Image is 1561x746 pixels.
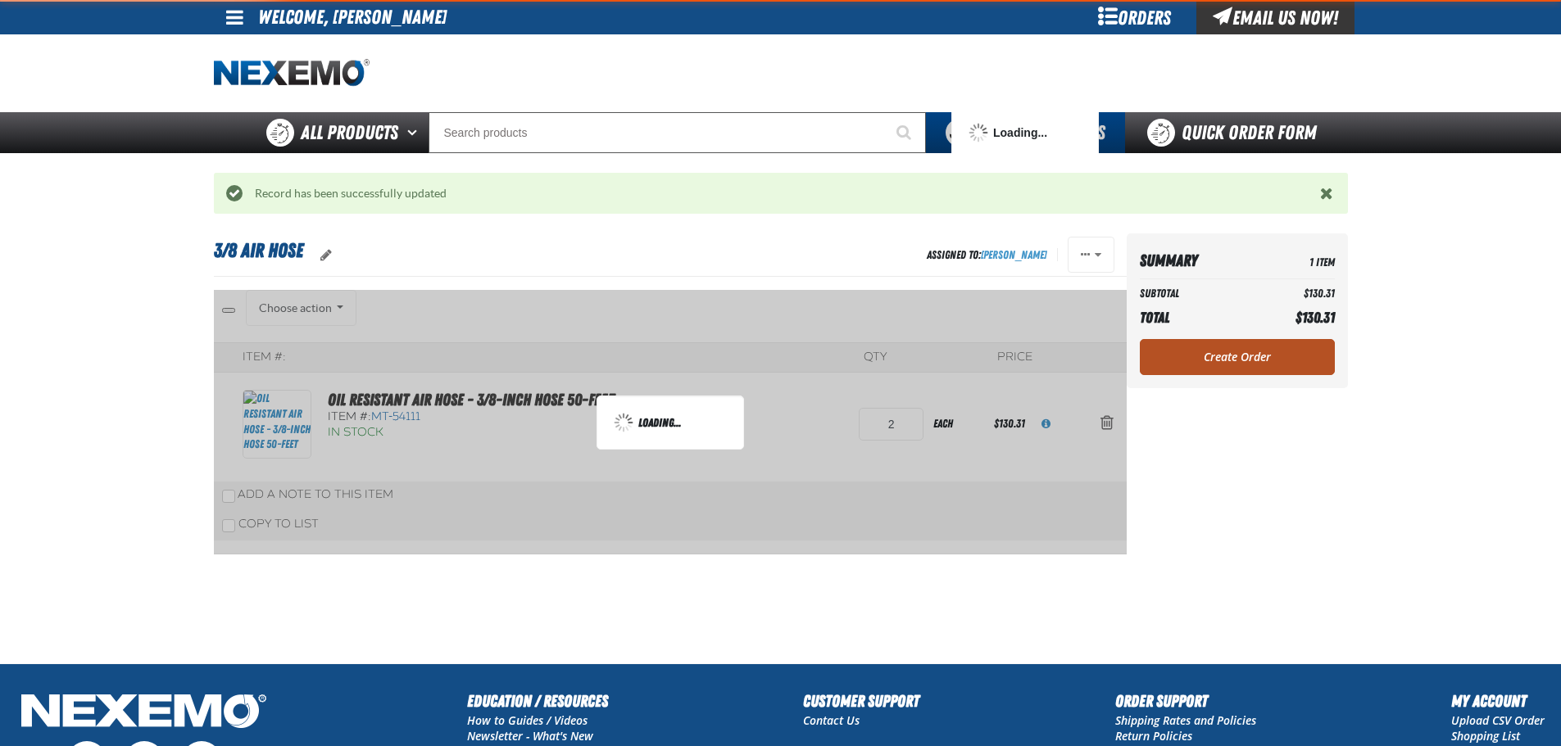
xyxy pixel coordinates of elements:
th: Subtotal [1140,283,1256,305]
button: Start Searching [885,112,926,153]
a: Shopping List [1451,728,1520,744]
h2: Order Support [1115,689,1256,713]
span: 3/8 air hose [214,239,303,262]
a: Contact Us [803,712,860,728]
span: All Products [301,118,398,147]
a: Create Order [1140,339,1335,375]
div: Record has been successfully updated [243,186,1320,201]
div: Assigned To: [927,244,1047,266]
td: 1 Item [1256,246,1335,275]
th: Total [1140,305,1256,331]
td: $130.31 [1256,283,1335,305]
span: $130.31 [1296,309,1335,326]
a: Shipping Rates and Policies [1115,712,1256,728]
button: oro.shoppinglist.label.edit.tooltip [307,237,345,274]
button: You have 22 Shopping Lists. Open to view details [926,112,1125,153]
button: Open All Products pages [402,112,429,153]
input: Search [429,112,926,153]
img: Nexemo logo [214,59,370,88]
th: Summary [1140,246,1256,275]
a: Return Policies [1115,728,1192,744]
h2: My Account [1451,689,1545,713]
a: Upload CSV Order [1451,712,1545,728]
a: Newsletter - What's New [467,728,593,744]
a: Home [214,59,370,88]
a: [PERSON_NAME] [981,248,1047,261]
a: How to Guides / Videos [467,712,588,728]
h2: Customer Support [803,689,919,713]
div: Loading... [614,413,727,432]
button: Close the Notification [1316,181,1340,206]
div: Loading... [969,123,1082,142]
a: Quick Order Form [1125,112,1347,153]
button: Actions of 3/8 air hose [1068,237,1114,273]
h2: Education / Resources [467,689,608,713]
img: Nexemo Logo [16,689,271,737]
